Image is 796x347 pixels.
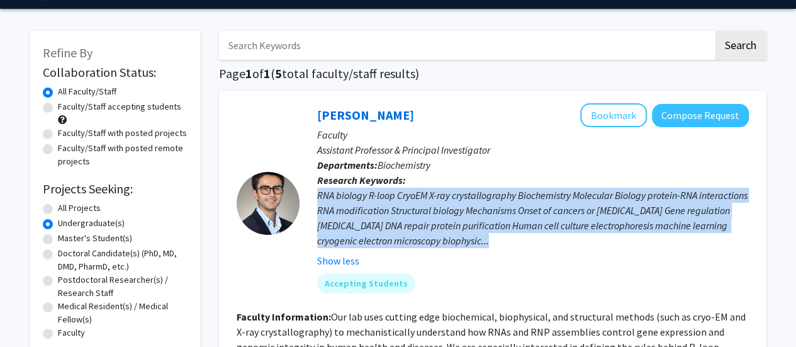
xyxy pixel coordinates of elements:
label: Faculty [58,326,85,339]
label: All Projects [58,202,101,215]
mat-chip: Accepting Students [317,273,415,293]
span: 1 [245,65,252,81]
h2: Collaboration Status: [43,65,188,80]
span: Refine By [43,45,92,60]
b: Research Keywords: [317,174,406,186]
label: Medical Resident(s) / Medical Fellow(s) [58,300,188,326]
button: Search [715,31,766,60]
label: Faculty/Staff accepting students [58,100,181,113]
label: Faculty/Staff with posted remote projects [58,142,188,168]
span: 1 [264,65,271,81]
iframe: Chat [9,290,53,338]
span: Biochemistry [378,159,430,171]
h1: Page of ( total faculty/staff results) [219,66,766,81]
label: Faculty/Staff with posted projects [58,127,187,140]
b: Departments: [317,159,378,171]
p: Assistant Professor & Principal Investigator [317,142,749,157]
label: Doctoral Candidate(s) (PhD, MD, DMD, PharmD, etc.) [58,247,188,273]
label: Master's Student(s) [58,232,132,245]
a: [PERSON_NAME] [317,107,414,123]
label: All Faculty/Staff [58,85,116,98]
h2: Projects Seeking: [43,181,188,196]
button: Show less [317,253,359,268]
input: Search Keywords [219,31,713,60]
button: Compose Request to Charles Bou-Nader [652,104,749,127]
div: RNA biology R-loop CryoEM X-ray crystallography Biochemistry Molecular Biology protein-RNA intera... [317,188,749,248]
button: Add Charles Bou-Nader to Bookmarks [580,103,647,127]
p: Faculty [317,127,749,142]
label: Postdoctoral Researcher(s) / Research Staff [58,273,188,300]
span: 5 [275,65,282,81]
b: Faculty Information: [237,310,331,323]
label: Undergraduate(s) [58,217,125,230]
